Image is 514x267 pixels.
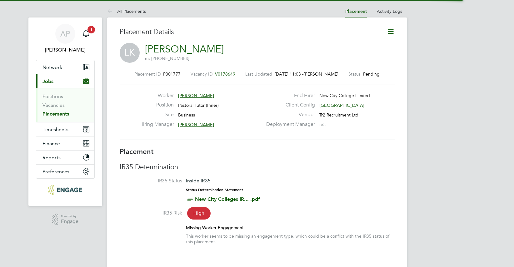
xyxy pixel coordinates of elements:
[215,71,235,77] span: V0178649
[139,121,174,128] label: Hiring Manager
[36,136,94,150] button: Finance
[363,71,380,77] span: Pending
[275,71,304,77] span: [DATE] 11:03 -
[262,102,315,108] label: Client Config
[36,88,94,122] div: Jobs
[345,9,367,14] a: Placement
[120,210,182,216] label: IR35 Risk
[36,74,94,88] button: Jobs
[36,46,95,54] span: Amber Pollard
[42,126,68,132] span: Timesheets
[42,169,69,175] span: Preferences
[139,102,174,108] label: Position
[120,43,140,63] span: LK
[262,92,315,99] label: End Hirer
[120,163,395,172] h3: IR35 Determination
[163,71,181,77] span: P301777
[36,165,94,178] button: Preferences
[187,207,211,220] span: High
[120,27,377,37] h3: Placement Details
[134,71,161,77] label: Placement ID
[60,30,70,38] span: AP
[195,196,260,202] a: New City Colleges IR... .pdf
[52,214,78,225] a: Powered byEngage
[139,92,174,99] label: Worker
[319,93,370,98] span: New City College Limited
[145,56,189,61] span: m: [PHONE_NUMBER]
[319,112,358,118] span: Tr2 Recruitment Ltd
[186,188,243,192] strong: Status Determination Statement
[178,112,195,118] span: Business
[80,24,92,44] a: 1
[319,102,364,108] span: [GEOGRAPHIC_DATA]
[61,219,78,224] span: Engage
[191,71,212,77] label: Vacancy ID
[178,102,219,108] span: Pastoral Tutor (Inner)
[42,78,53,84] span: Jobs
[42,111,69,117] a: Placements
[262,111,315,118] label: Vendor
[28,17,102,206] nav: Main navigation
[87,26,95,33] span: 1
[186,178,211,184] span: Inside IR35
[61,214,78,219] span: Powered by
[42,141,60,146] span: Finance
[178,93,214,98] span: [PERSON_NAME]
[42,102,65,108] a: Vacancies
[48,185,82,195] img: tr2rec-logo-retina.png
[36,24,95,54] a: AP[PERSON_NAME]
[36,122,94,136] button: Timesheets
[42,155,61,161] span: Reports
[120,147,154,156] b: Placement
[145,43,224,55] a: [PERSON_NAME]
[178,122,214,127] span: [PERSON_NAME]
[377,8,402,14] a: Activity Logs
[42,64,62,70] span: Network
[245,71,272,77] label: Last Updated
[186,233,395,245] div: This worker seems to be missing an engagement type, which could be a conflict with the IR35 statu...
[107,8,146,14] a: All Placements
[42,93,63,99] a: Positions
[186,225,395,230] div: Missing Worker Engagement
[120,178,182,184] label: IR35 Status
[139,111,174,118] label: Site
[348,71,361,77] label: Status
[36,185,95,195] a: Go to home page
[36,151,94,164] button: Reports
[262,121,315,128] label: Deployment Manager
[36,60,94,74] button: Network
[304,71,338,77] span: [PERSON_NAME]
[319,122,326,127] span: n/a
